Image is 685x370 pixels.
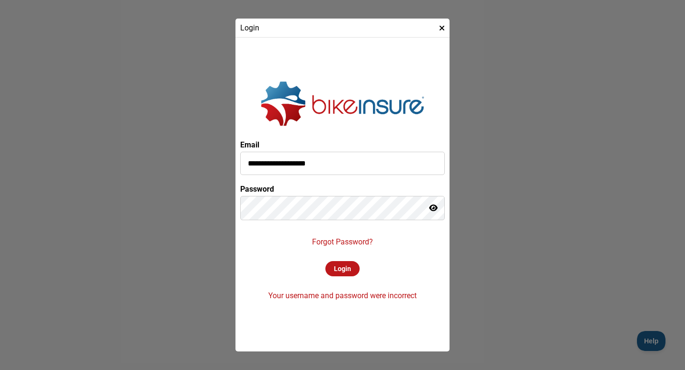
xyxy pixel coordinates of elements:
[325,261,360,276] div: Login
[235,19,450,38] div: Login
[240,185,274,194] label: Password
[312,237,373,246] p: Forgot Password?
[240,140,259,149] label: Email
[268,291,417,300] p: Your username and password were incorrect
